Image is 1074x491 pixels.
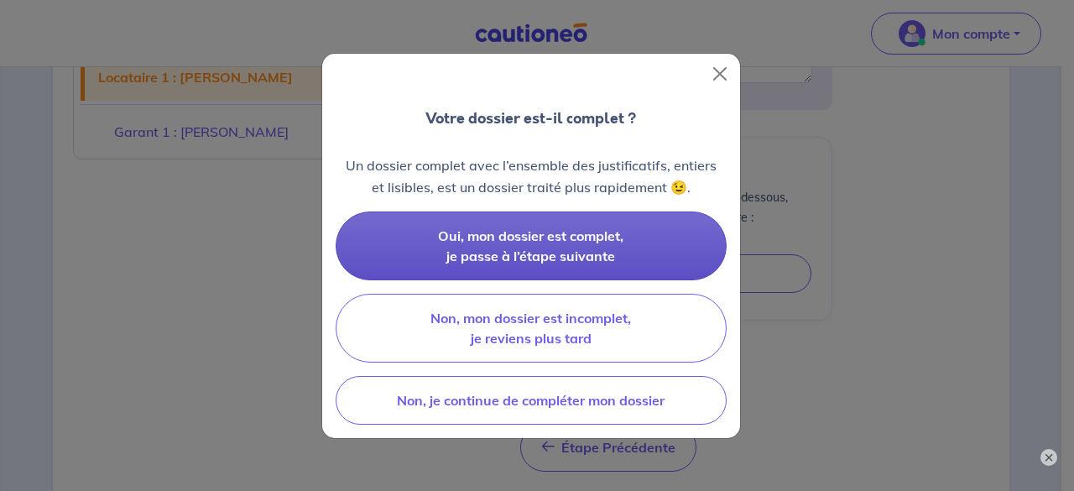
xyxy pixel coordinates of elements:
[336,294,727,363] button: Non, mon dossier est incomplet, je reviens plus tard
[430,310,631,347] span: Non, mon dossier est incomplet, je reviens plus tard
[397,392,665,409] span: Non, je continue de compléter mon dossier
[1040,449,1057,466] button: ×
[706,60,733,87] button: Close
[336,212,727,280] button: Oui, mon dossier est complet, je passe à l’étape suivante
[336,376,727,425] button: Non, je continue de compléter mon dossier
[425,107,636,129] p: Votre dossier est-il complet ?
[336,154,727,198] p: Un dossier complet avec l’ensemble des justificatifs, entiers et lisibles, est un dossier traité ...
[438,227,623,264] span: Oui, mon dossier est complet, je passe à l’étape suivante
